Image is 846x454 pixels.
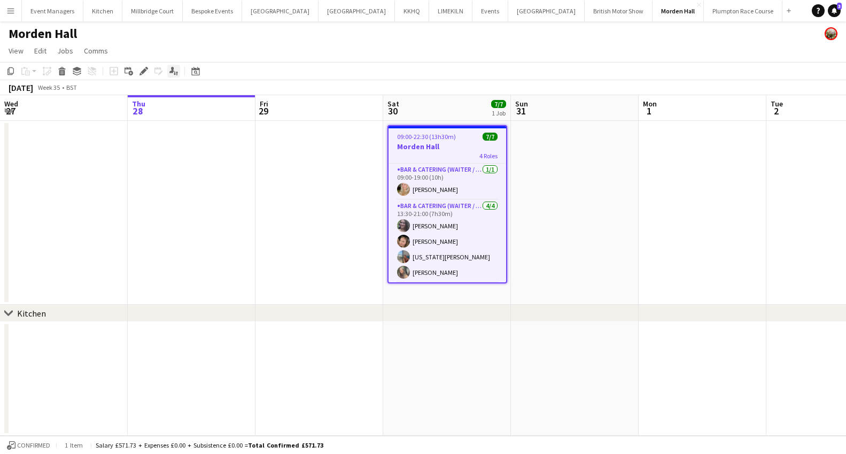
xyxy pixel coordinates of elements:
span: 7/7 [491,100,506,108]
div: [DATE] [9,82,33,93]
span: Tue [771,99,783,109]
span: Mon [643,99,657,109]
button: LIMEKILN [429,1,472,21]
button: [GEOGRAPHIC_DATA] [508,1,585,21]
span: Confirmed [17,442,50,449]
div: Kitchen [17,308,46,319]
a: 3 [828,4,841,17]
span: Wed [4,99,18,109]
span: 28 [130,105,145,117]
span: 31 [514,105,528,117]
app-card-role: Bar & Catering (Waiter / waitress)1/109:00-19:00 (10h)[PERSON_NAME] [389,164,506,200]
span: Comms [84,46,108,56]
a: Edit [30,44,51,58]
button: [GEOGRAPHIC_DATA] [242,1,319,21]
button: Bespoke Events [183,1,242,21]
span: 4 Roles [479,152,498,160]
span: 29 [258,105,268,117]
span: Jobs [57,46,73,56]
span: 2 [769,105,783,117]
h1: Morden Hall [9,26,77,42]
button: Events [472,1,508,21]
span: Thu [132,99,145,109]
button: Confirmed [5,440,52,451]
div: BST [66,83,77,91]
app-job-card: 09:00-22:30 (13h30m)7/7Morden Hall4 RolesBar & Catering (Waiter / waitress)1/109:00-19:00 (10h)[P... [387,125,507,283]
app-card-role: Bar & Catering (Waiter / waitress)4/413:30-21:00 (7h30m)[PERSON_NAME][PERSON_NAME][US_STATE][PERS... [389,200,506,283]
span: View [9,46,24,56]
div: 1 Job [492,109,506,117]
a: Comms [80,44,112,58]
span: 7/7 [483,133,498,141]
app-user-avatar: Staffing Manager [825,27,837,40]
button: Kitchen [83,1,122,21]
span: 09:00-22:30 (13h30m) [397,133,456,141]
span: Fri [260,99,268,109]
span: 27 [3,105,18,117]
span: Edit [34,46,46,56]
button: KKHQ [395,1,429,21]
span: 30 [386,105,399,117]
button: Plumpton Race Course [704,1,782,21]
span: 1 [641,105,657,117]
h3: Morden Hall [389,142,506,151]
span: 3 [837,3,842,10]
button: Millbridge Court [122,1,183,21]
span: Sun [515,99,528,109]
a: View [4,44,28,58]
a: Jobs [53,44,77,58]
button: British Motor Show [585,1,653,21]
span: Week 35 [35,83,62,91]
span: Total Confirmed £571.73 [248,441,323,449]
span: 1 item [61,441,87,449]
button: Event Managers [22,1,83,21]
span: Sat [387,99,399,109]
button: Morden Hall [653,1,704,21]
button: [GEOGRAPHIC_DATA] [319,1,395,21]
div: Salary £571.73 + Expenses £0.00 + Subsistence £0.00 = [96,441,323,449]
